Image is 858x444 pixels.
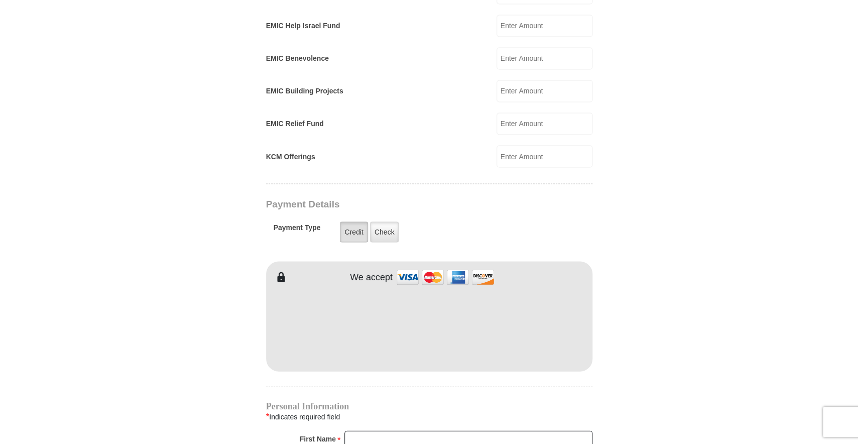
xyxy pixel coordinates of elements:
[340,221,367,242] label: Credit
[497,113,592,135] input: Enter Amount
[266,86,343,96] label: EMIC Building Projects
[266,151,315,162] label: KCM Offerings
[266,53,329,64] label: EMIC Benevolence
[497,15,592,37] input: Enter Amount
[266,198,522,210] h3: Payment Details
[266,402,592,410] h4: Personal Information
[497,80,592,102] input: Enter Amount
[497,145,592,167] input: Enter Amount
[274,223,321,237] h5: Payment Type
[266,410,592,423] div: Indicates required field
[266,21,340,31] label: EMIC Help Israel Fund
[266,119,324,129] label: EMIC Relief Fund
[370,221,399,242] label: Check
[497,47,592,69] input: Enter Amount
[395,266,496,288] img: credit cards accepted
[350,272,393,283] h4: We accept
